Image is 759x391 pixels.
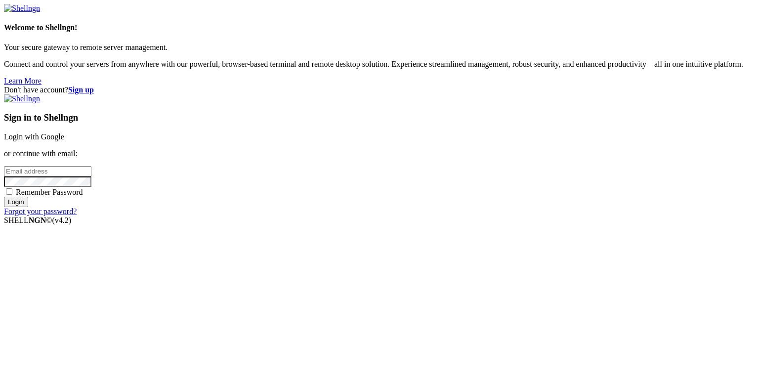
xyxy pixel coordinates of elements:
p: Your secure gateway to remote server management. [4,43,755,52]
a: Sign up [68,86,94,94]
span: Remember Password [16,188,83,196]
div: Don't have account? [4,86,755,94]
a: Learn More [4,77,42,85]
p: or continue with email: [4,149,755,158]
a: Login with Google [4,132,64,141]
a: Forgot your password? [4,207,77,216]
input: Login [4,197,28,207]
p: Connect and control your servers from anywhere with our powerful, browser-based terminal and remo... [4,60,755,69]
h4: Welcome to Shellngn! [4,23,755,32]
h3: Sign in to Shellngn [4,112,755,123]
img: Shellngn [4,94,40,103]
img: Shellngn [4,4,40,13]
span: SHELL © [4,216,71,224]
input: Remember Password [6,188,12,195]
span: 4.2.0 [52,216,72,224]
input: Email address [4,166,91,176]
b: NGN [29,216,46,224]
